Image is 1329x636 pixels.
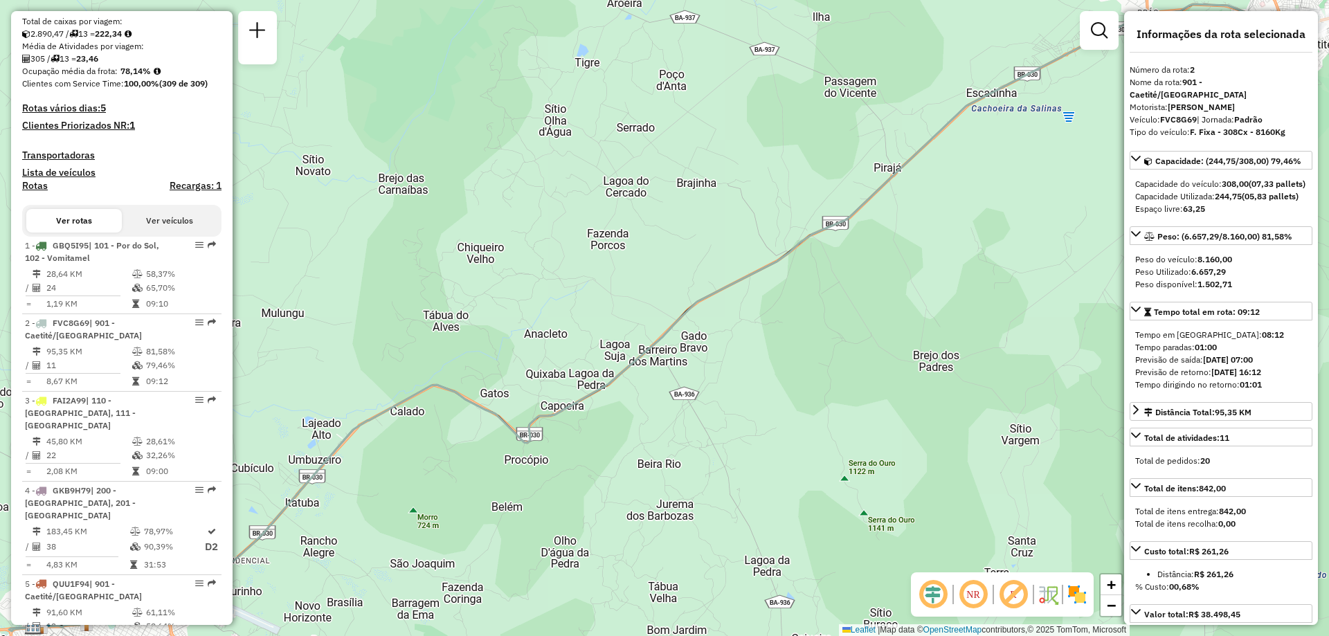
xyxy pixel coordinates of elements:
[24,617,42,635] img: CDD Guanambi
[195,486,204,494] em: Opções
[1135,178,1307,190] div: Capacidade do veículo:
[33,270,41,278] i: Distância Total
[46,464,132,478] td: 2,08 KM
[1107,576,1116,593] span: +
[143,558,204,572] td: 31:53
[132,608,143,617] i: % de utilização do peso
[195,396,204,404] em: Opções
[1215,191,1242,201] strong: 244,75
[1130,563,1312,599] div: Custo total:R$ 261,26
[1194,569,1233,579] strong: R$ 261,26
[25,395,136,430] span: 3 -
[1190,64,1195,75] strong: 2
[1135,329,1307,341] div: Tempo em [GEOGRAPHIC_DATA]:
[1135,341,1307,354] div: Tempo paradas:
[1130,428,1312,446] a: Total de atividades:11
[1211,367,1261,377] strong: [DATE] 16:12
[1203,354,1253,365] strong: [DATE] 07:00
[25,538,32,556] td: /
[208,396,216,404] em: Rota exportada
[1135,581,1307,593] div: % Custo:
[143,538,204,556] td: 90,39%
[33,347,41,356] i: Distância Total
[208,241,216,249] em: Rota exportada
[53,240,89,251] span: GBQ5I95
[69,30,78,38] i: Total de rotas
[1200,455,1210,466] strong: 20
[33,437,41,446] i: Distância Total
[1234,114,1263,125] strong: Padrão
[132,284,143,292] i: % de utilização da cubagem
[132,347,143,356] i: % de utilização do peso
[145,297,215,311] td: 09:10
[1262,329,1284,340] strong: 08:12
[25,558,32,572] td: =
[130,543,141,551] i: % de utilização da cubagem
[145,435,215,448] td: 28,61%
[1135,190,1307,203] div: Capacidade Utilizada:
[1130,500,1312,536] div: Total de itens:842,00
[22,167,221,179] h4: Lista de veículos
[46,525,129,538] td: 183,45 KM
[95,28,122,39] strong: 222,34
[1144,433,1229,443] span: Total de atividades:
[132,467,139,475] i: Tempo total em rota
[33,361,41,370] i: Total de Atividades
[1135,379,1307,391] div: Tempo dirigindo no retorno:
[1066,583,1088,606] img: Exibir/Ocultar setores
[46,619,132,633] td: 12
[33,608,41,617] i: Distância Total
[842,625,876,635] a: Leaflet
[1242,191,1299,201] strong: (05,83 pallets)
[25,358,32,372] td: /
[208,486,216,494] em: Rota exportada
[1144,406,1251,419] div: Distância Total:
[145,374,215,388] td: 09:12
[1130,64,1312,76] div: Número da rota:
[1130,77,1247,100] strong: 901 - Caetité/[GEOGRAPHIC_DATA]
[22,120,221,131] h4: Clientes Priorizados NR:
[1135,278,1307,291] div: Peso disponível:
[1130,101,1312,113] div: Motorista:
[170,180,221,192] h4: Recargas: 1
[33,622,41,630] i: Total de Atividades
[132,300,139,308] i: Tempo total em rota
[145,464,215,478] td: 09:00
[51,55,60,63] i: Total de rotas
[46,606,132,619] td: 91,60 KM
[46,358,132,372] td: 11
[122,209,217,233] button: Ver veículos
[145,448,215,462] td: 32,26%
[1154,307,1260,317] span: Tempo total em rota: 09:12
[46,267,132,281] td: 28,64 KM
[25,485,136,520] span: 4 -
[25,374,32,388] td: =
[957,578,990,611] span: Ocultar NR
[205,539,218,555] p: D2
[1130,302,1312,320] a: Tempo total em rota: 09:12
[145,619,215,633] td: 58,64%
[46,538,129,556] td: 38
[132,361,143,370] i: % de utilização da cubagem
[33,451,41,460] i: Total de Atividades
[1191,266,1226,277] strong: 6.657,29
[839,624,1130,636] div: Map data © contributors,© 2025 TomTom, Microsoft
[46,281,132,295] td: 24
[132,622,143,630] i: % de utilização da cubagem
[25,395,136,430] span: | 110 - [GEOGRAPHIC_DATA], 111 - [GEOGRAPHIC_DATA]
[1215,407,1251,417] span: 95,35 KM
[244,17,271,48] a: Nova sessão e pesquisa
[46,448,132,462] td: 22
[1130,226,1312,245] a: Peso: (6.657,29/8.160,00) 81,58%
[25,240,159,263] span: 1 -
[46,558,129,572] td: 4,83 KM
[1101,574,1121,595] a: Zoom in
[1157,231,1292,242] span: Peso: (6.657,29/8.160,00) 81,58%
[100,102,106,114] strong: 5
[76,53,98,64] strong: 23,46
[1135,203,1307,215] div: Espaço livre:
[22,30,30,38] i: Cubagem total roteirizado
[1144,545,1229,558] div: Custo total:
[208,527,216,536] i: Rota otimizada
[195,241,204,249] em: Opções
